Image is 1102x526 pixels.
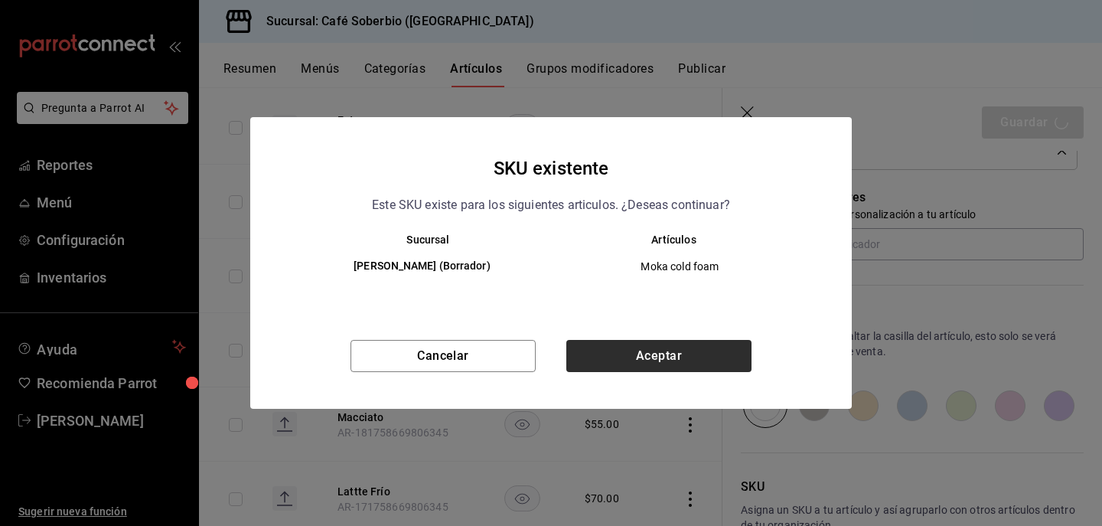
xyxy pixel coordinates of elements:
p: Este SKU existe para los siguientes articulos. ¿Deseas continuar? [372,195,730,215]
button: Cancelar [350,340,536,372]
th: Sucursal [281,234,551,246]
button: Aceptar [566,340,752,372]
span: Moka cold foam [564,259,796,274]
th: Artículos [551,234,821,246]
h4: SKU existente [494,154,609,183]
h6: [PERSON_NAME] (Borrador) [305,258,539,275]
